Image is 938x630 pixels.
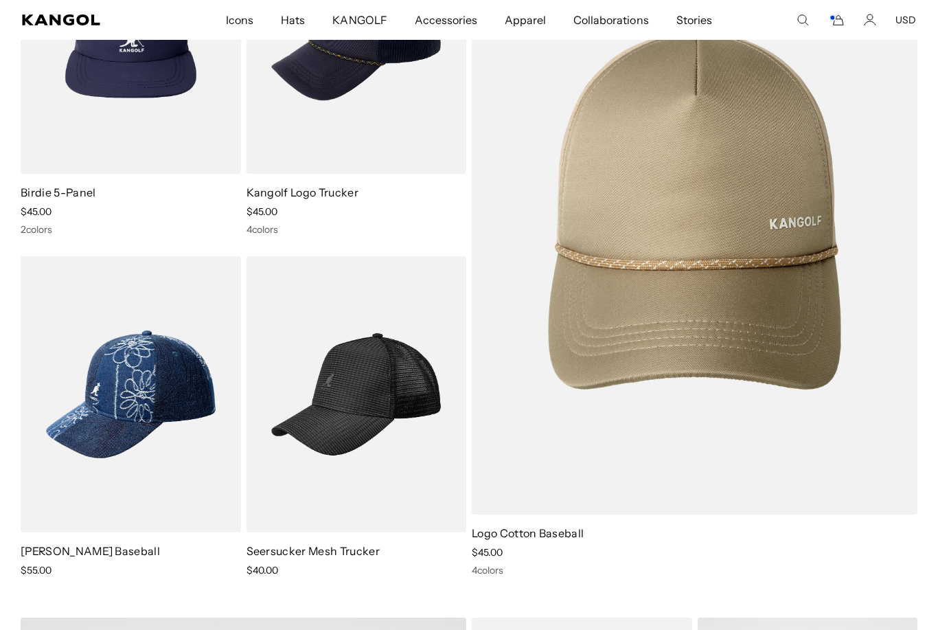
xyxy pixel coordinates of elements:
[21,223,241,236] div: 2 colors
[895,14,916,26] button: USD
[247,256,467,532] img: Seersucker Mesh Trucker
[247,205,277,218] span: $45.00
[22,14,149,25] a: Kangol
[247,544,380,558] a: Seersucker Mesh Trucker
[21,185,95,199] a: Birdie 5-Panel
[472,564,917,576] div: 4 colors
[864,14,876,26] a: Account
[472,526,584,540] a: Logo Cotton Baseball
[21,564,52,576] span: $55.00
[472,546,503,559] span: $45.00
[247,564,278,576] span: $40.00
[21,205,52,218] span: $45.00
[247,185,358,199] a: Kangolf Logo Trucker
[797,14,809,26] summary: Search here
[247,223,467,236] div: 4 colors
[21,544,160,558] a: [PERSON_NAME] Baseball
[828,14,845,26] button: Cart
[21,256,241,532] img: Denim Mashup Baseball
